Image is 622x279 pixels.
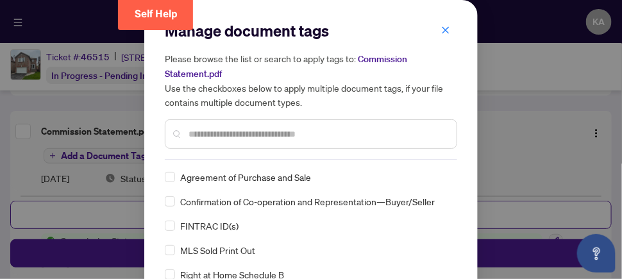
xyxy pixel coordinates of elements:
h2: Manage document tags [165,21,457,41]
span: MLS Sold Print Out [180,243,255,257]
span: Agreement of Purchase and Sale [180,170,311,184]
span: FINTRAC ID(s) [180,219,239,233]
span: close [441,26,450,35]
span: Confirmation of Co-operation and Representation—Buyer/Seller [180,194,435,208]
h5: Please browse the list or search to apply tags to: Use the checkboxes below to apply multiple doc... [165,51,457,109]
button: Open asap [577,234,616,273]
span: Self Help [135,8,178,20]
